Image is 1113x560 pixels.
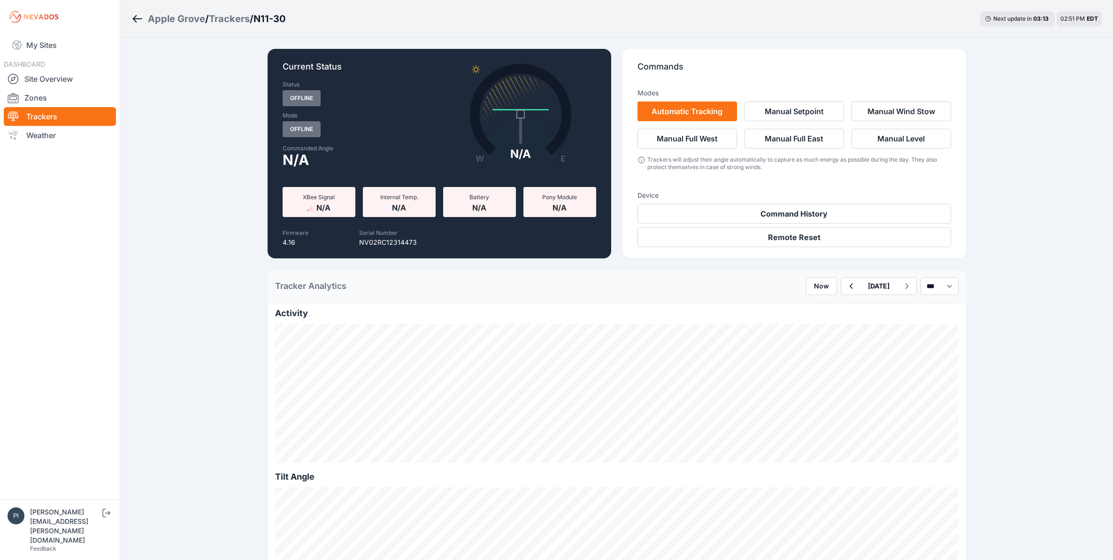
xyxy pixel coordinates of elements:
[131,7,285,31] nav: Breadcrumb
[806,277,837,295] button: Now
[275,470,959,483] h2: Tilt Angle
[637,60,951,81] p: Commands
[283,60,596,81] p: Current Status
[4,34,116,56] a: My Sites
[205,12,209,25] span: /
[1060,15,1085,22] span: 02:51 PM
[637,204,951,224] button: Command History
[647,156,951,171] div: Trackers will adjust their angle automatically to capture as much energy as possible during the d...
[283,81,299,88] label: Status
[553,201,567,212] span: N/A
[1087,15,1098,22] span: EDT
[283,90,321,106] span: Offline
[209,12,250,25] a: Trackers
[275,307,959,320] h2: Activity
[380,194,418,201] span: Internal Temp.
[637,227,951,247] button: Remote Reset
[283,154,309,165] span: N/A
[4,107,116,126] a: Trackers
[993,15,1032,22] span: Next update in
[4,70,116,88] a: Site Overview
[283,229,308,236] label: Firmware
[30,545,56,552] a: Feedback
[637,129,737,148] button: Manual Full West
[359,229,398,236] label: Serial Number
[745,129,844,148] button: Manual Full East
[316,201,330,212] span: N/A
[275,280,346,293] h2: Tracker Analytics
[283,238,308,247] p: 4.16
[745,101,844,121] button: Manual Setpoint
[359,238,417,247] p: NV02RC12314473
[250,12,253,25] span: /
[392,201,406,212] span: N/A
[852,129,951,148] button: Manual Level
[283,121,321,137] span: Offline
[637,101,737,121] button: Automatic Tracking
[637,191,951,200] h3: Device
[472,201,486,212] span: N/A
[148,12,205,25] a: Apple Grove
[1033,15,1050,23] div: 03 : 13
[303,194,335,201] span: XBee Signal
[860,278,897,295] button: [DATE]
[4,60,45,68] span: DASHBOARD
[283,112,298,119] label: Mode
[469,194,489,201] span: Battery
[510,147,531,162] div: N/A
[4,88,116,107] a: Zones
[8,9,60,24] img: Nevados
[283,145,434,152] label: Commanded Angle
[30,507,100,545] div: [PERSON_NAME][EMAIL_ADDRESS][PERSON_NAME][DOMAIN_NAME]
[8,507,24,524] img: piotr.kolodziejczyk@energix-group.com
[542,194,577,201] span: Pony Module
[4,126,116,145] a: Weather
[637,88,659,98] h3: Modes
[253,12,285,25] h3: N11-30
[852,101,951,121] button: Manual Wind Stow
